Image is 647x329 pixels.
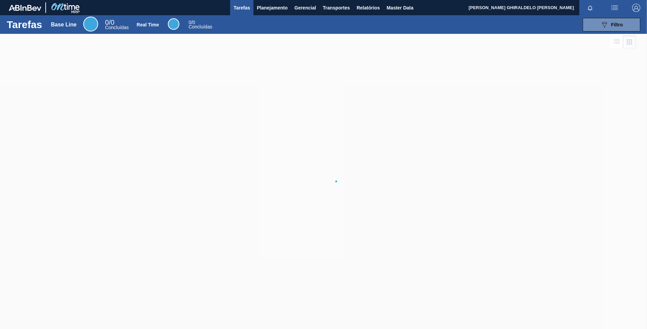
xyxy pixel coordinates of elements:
[294,4,316,12] span: Gerencial
[7,21,42,28] h1: Tarefas
[105,20,129,30] div: Base Line
[257,4,288,12] span: Planejamento
[105,19,114,26] span: / 0
[168,18,179,30] div: Real Time
[188,20,212,29] div: Real Time
[188,20,195,25] span: / 0
[611,22,623,27] span: Filtro
[137,22,159,27] div: Real Time
[386,4,413,12] span: Master Data
[9,5,41,11] img: TNhmsLtSVTkK8tSr43FrP2fwEKptu5GPRR3wAAAABJRU5ErkJggg==
[188,20,191,25] span: 0
[233,4,250,12] span: Tarefas
[632,4,640,12] img: Logout
[357,4,380,12] span: Relatórios
[579,3,601,13] button: Notificações
[610,4,619,12] img: userActions
[583,18,640,31] button: Filtro
[188,24,212,29] span: Concluídas
[105,25,129,30] span: Concluídas
[323,4,350,12] span: Transportes
[83,17,98,31] div: Base Line
[105,19,109,26] span: 0
[51,22,77,28] div: Base Line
